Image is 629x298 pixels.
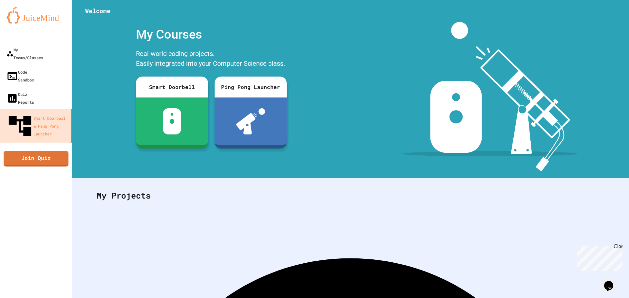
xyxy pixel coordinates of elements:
[90,183,611,208] div: My Projects
[215,77,287,97] div: Ping Pong Launcher
[575,243,622,271] iframe: chat widget
[601,272,622,291] iframe: chat widget
[4,151,68,167] a: Join Quiz
[3,3,45,42] div: Chat with us now!Close
[133,47,290,72] div: Real-world coding projects. Easily integrated into your Computer Science class.
[136,77,208,97] div: Smart Doorbell
[7,113,68,139] div: Smart Doorbell & Ping Pong Launcher
[7,7,66,24] img: logo-orange.svg
[236,108,265,134] img: ppl-with-ball.png
[133,22,290,47] div: My Courses
[7,68,34,84] div: Code Sandbox
[163,108,181,134] img: sdb-white.svg
[7,90,34,106] div: Quiz Reports
[402,22,578,171] img: banner-image-my-projects.png
[7,46,43,61] div: My Teams/Classes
